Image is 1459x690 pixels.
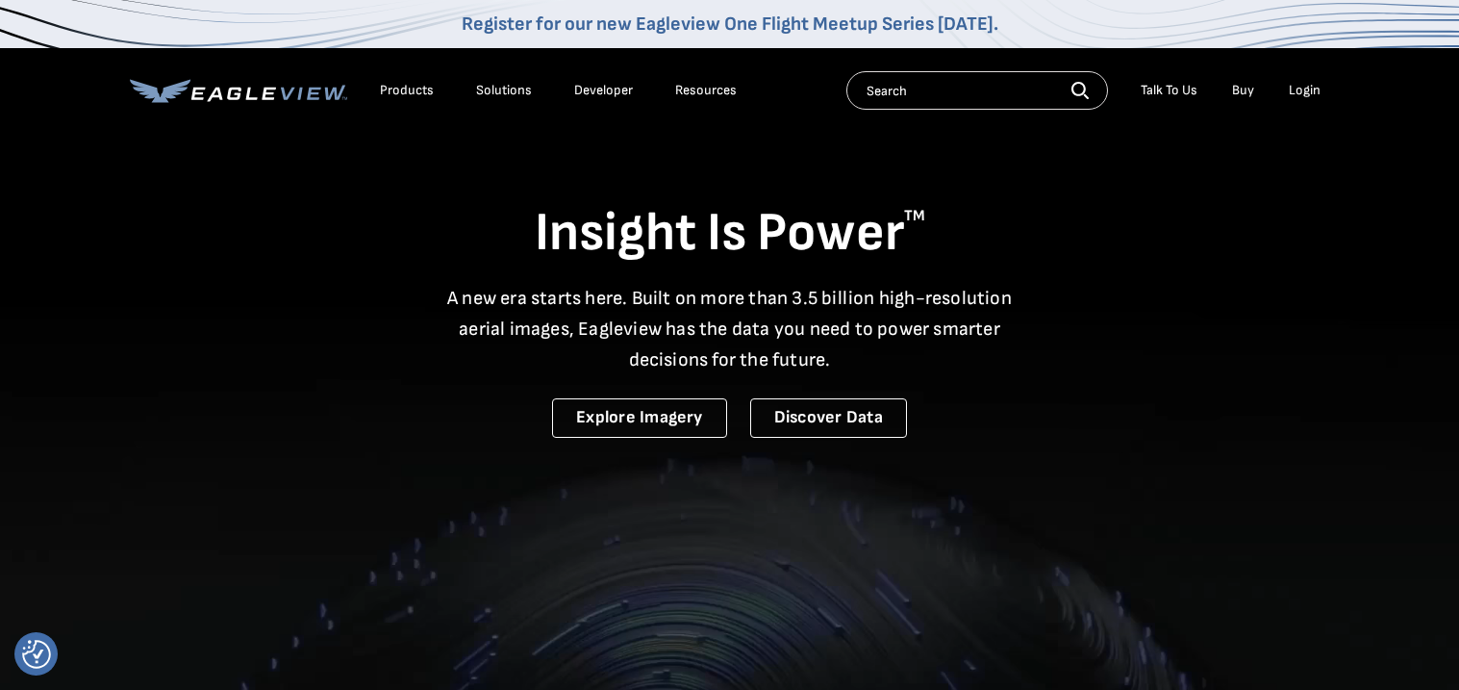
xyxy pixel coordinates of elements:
div: Products [380,82,434,99]
div: Talk To Us [1141,82,1197,99]
input: Search [846,71,1108,110]
div: Solutions [476,82,532,99]
button: Consent Preferences [22,640,51,669]
a: Buy [1232,82,1254,99]
h1: Insight Is Power [130,200,1330,268]
a: Discover Data [750,398,907,438]
div: Resources [675,82,737,99]
a: Register for our new Eagleview One Flight Meetup Series [DATE]. [462,13,998,36]
img: Revisit consent button [22,640,51,669]
div: Login [1289,82,1321,99]
sup: TM [904,207,925,225]
a: Explore Imagery [552,398,727,438]
p: A new era starts here. Built on more than 3.5 billion high-resolution aerial images, Eagleview ha... [436,283,1024,375]
a: Developer [574,82,633,99]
